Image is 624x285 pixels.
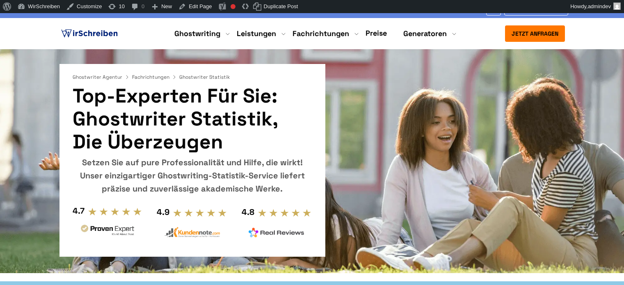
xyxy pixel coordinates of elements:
img: provenexpert [80,223,135,239]
img: kundennote [164,227,220,238]
img: realreviews [249,228,304,237]
div: Focus keyphrase not set [231,4,235,9]
div: 4.9 [157,205,169,219]
div: Setzen Sie auf pure Professionalität und Hilfe, die wirkt! Unser einzigartiger Ghostwriting-Stati... [73,156,312,195]
h1: Top-Experten für Sie: Ghostwriter Statistik, die überzeugen [73,84,312,153]
a: Leistungen [237,29,276,39]
a: Ghostwriting [174,29,220,39]
button: Jetzt anfragen [505,25,565,42]
span: admindev [588,3,611,9]
a: Preise [366,28,387,38]
a: Ghostwriter Agentur [73,74,130,80]
img: stars [173,208,227,217]
span: Ghostwriter Statistik [179,74,230,80]
div: 4.8 [242,205,254,219]
a: Fachrichtungen [293,29,349,39]
div: 4.7 [73,204,85,217]
a: Generatoren [403,29,447,39]
img: logo ghostwriter-österreich [59,27,119,40]
img: stars [88,207,142,216]
img: stars [258,208,312,217]
a: Fachrichtungen [132,74,178,80]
